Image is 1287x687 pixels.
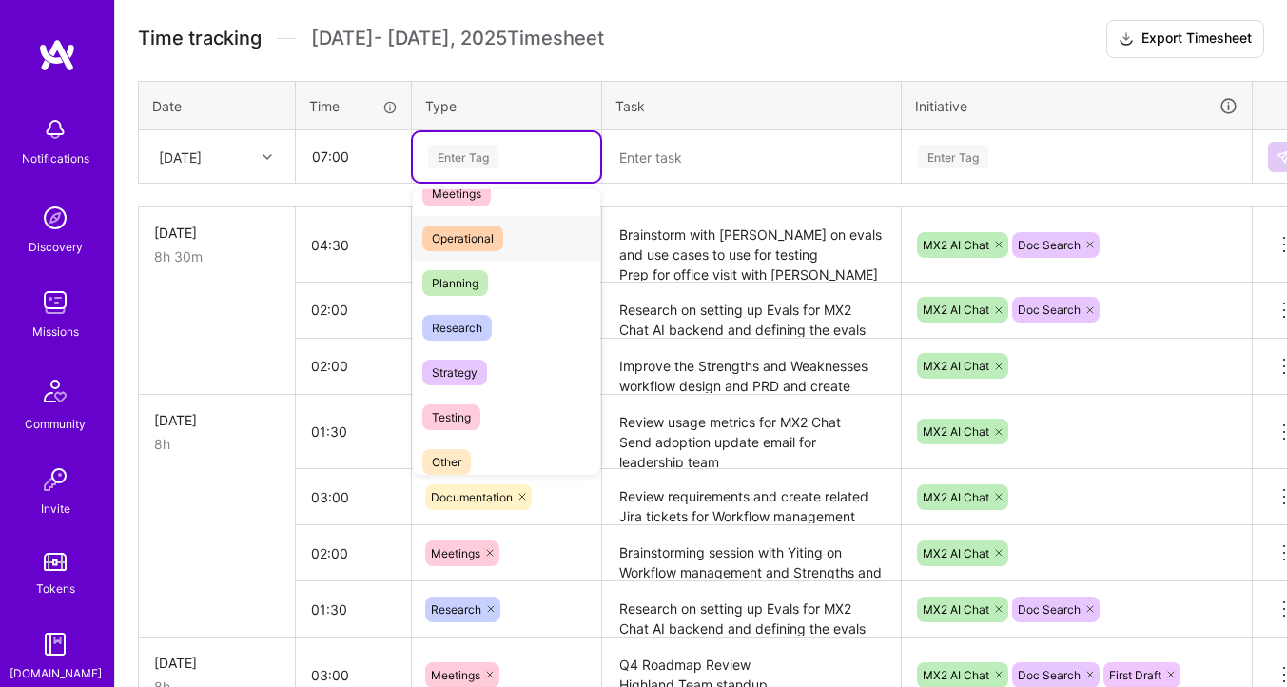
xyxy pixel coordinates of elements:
textarea: Improve the Strengths and Weaknesses workflow design and PRD and create related tickets in [GEOGR... [604,341,899,393]
textarea: Research on setting up Evals for MX2 Chat AI backend and defining the evals use cases [604,583,899,636]
span: Other [422,449,471,475]
span: MX2 AI Chat [923,546,989,560]
div: [DATE] [159,147,202,167]
img: logo [38,38,76,72]
span: Meetings [431,668,480,682]
img: teamwork [36,284,74,322]
span: Strategy [422,360,487,385]
input: HH:MM [296,472,411,522]
span: MX2 AI Chat [923,424,989,439]
i: icon Download [1119,29,1134,49]
div: Initiative [915,95,1238,117]
span: MX2 AI Chat [923,602,989,617]
span: Doc Search [1018,668,1081,682]
input: HH:MM [296,528,411,579]
span: First Draft [1109,668,1161,682]
div: Notifications [22,148,89,168]
span: MX2 AI Chat [923,359,989,373]
div: Time [309,96,398,116]
div: Community [25,414,86,434]
div: Missions [32,322,79,342]
input: HH:MM [296,341,411,391]
textarea: Brainstorm with [PERSON_NAME] on evals and use cases to use for testing Prep for office visit wit... [604,209,899,281]
div: Enter Tag [428,142,498,171]
div: 8h [154,434,280,454]
div: [DATE] [154,653,280,673]
div: [DATE] [154,410,280,430]
span: Documentation [431,490,513,504]
div: Enter Tag [918,142,988,171]
th: Task [602,81,902,130]
img: guide book [36,625,74,663]
img: bell [36,110,74,148]
input: HH:MM [296,584,411,635]
span: Doc Search [1018,602,1081,617]
input: HH:MM [296,406,411,457]
img: tokens [44,553,67,571]
span: Operational [422,226,503,251]
span: MX2 AI Chat [923,303,989,317]
span: Meetings [431,546,480,560]
div: 8h 30m [154,246,280,266]
div: Discovery [29,237,83,257]
th: Date [139,81,296,130]
textarea: Research on setting up Evals for MX2 Chat AI backend and defining the evals use cases [604,285,899,337]
input: HH:MM [297,131,410,182]
textarea: Review requirements and create related Jira tickets for Workflow management feature [604,471,899,523]
span: Testing [422,404,480,430]
input: HH:MM [296,285,411,335]
span: Time tracking [138,27,262,50]
span: Planning [422,270,488,296]
div: Invite [41,499,70,519]
i: icon Chevron [263,152,272,162]
span: Meetings [422,181,491,206]
span: Doc Search [1018,303,1081,317]
button: Export Timesheet [1106,20,1264,58]
div: [DATE] [154,223,280,243]
span: MX2 AI Chat [923,668,989,682]
textarea: Brainstorming session with Yiting on Workflow management and Strengths and Weaknesses workflow [604,527,899,579]
img: discovery [36,199,74,237]
div: [DOMAIN_NAME] [10,663,102,683]
th: Type [412,81,602,130]
input: HH:MM [296,220,411,270]
textarea: Review usage metrics for MX2 Chat Send adoption update email for leadership team [604,397,899,468]
img: Community [32,368,78,414]
span: Research [422,315,492,341]
img: Invite [36,461,74,499]
div: Tokens [36,579,75,599]
span: Research [431,602,481,617]
span: MX2 AI Chat [923,490,989,504]
span: Doc Search [1018,238,1081,252]
span: [DATE] - [DATE] , 2025 Timesheet [311,27,604,50]
span: MX2 AI Chat [923,238,989,252]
